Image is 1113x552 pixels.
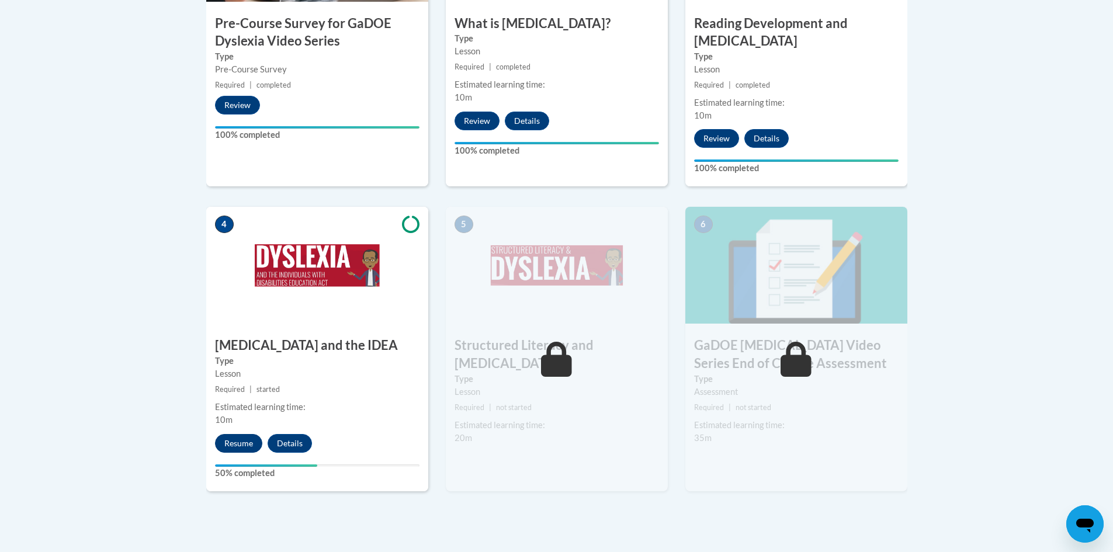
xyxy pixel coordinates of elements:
[455,144,659,157] label: 100% completed
[249,81,252,89] span: |
[736,81,770,89] span: completed
[694,419,899,432] div: Estimated learning time:
[249,385,252,394] span: |
[446,207,668,324] img: Course Image
[685,336,907,373] h3: GaDOE [MEDICAL_DATA] Video Series End of Course Assessment
[455,403,484,412] span: Required
[215,434,262,453] button: Resume
[206,336,428,355] h3: [MEDICAL_DATA] and the IDEA
[215,401,419,414] div: Estimated learning time:
[489,403,491,412] span: |
[446,336,668,373] h3: Structured Literacy and [MEDICAL_DATA]
[206,207,428,324] img: Course Image
[215,467,419,480] label: 50% completed
[215,385,245,394] span: Required
[694,433,712,443] span: 35m
[694,96,899,109] div: Estimated learning time:
[496,403,532,412] span: not started
[694,386,899,398] div: Assessment
[206,15,428,51] h3: Pre-Course Survey for GaDOE Dyslexia Video Series
[215,415,233,425] span: 10m
[268,434,312,453] button: Details
[455,216,473,233] span: 5
[694,216,713,233] span: 6
[505,112,549,130] button: Details
[694,63,899,76] div: Lesson
[256,81,291,89] span: completed
[489,63,491,71] span: |
[455,63,484,71] span: Required
[215,464,317,467] div: Your progress
[694,129,739,148] button: Review
[496,63,531,71] span: completed
[455,45,659,58] div: Lesson
[215,355,419,367] label: Type
[455,373,659,386] label: Type
[215,126,419,129] div: Your progress
[215,50,419,63] label: Type
[694,373,899,386] label: Type
[685,15,907,51] h3: Reading Development and [MEDICAL_DATA]
[694,81,724,89] span: Required
[215,367,419,380] div: Lesson
[694,110,712,120] span: 10m
[455,92,472,102] span: 10m
[455,419,659,432] div: Estimated learning time:
[729,81,731,89] span: |
[694,50,899,63] label: Type
[729,403,731,412] span: |
[455,386,659,398] div: Lesson
[694,159,899,162] div: Your progress
[215,63,419,76] div: Pre-Course Survey
[455,78,659,91] div: Estimated learning time:
[455,32,659,45] label: Type
[694,403,724,412] span: Required
[744,129,789,148] button: Details
[455,142,659,144] div: Your progress
[215,216,234,233] span: 4
[685,207,907,324] img: Course Image
[215,81,245,89] span: Required
[215,96,260,114] button: Review
[1066,505,1104,543] iframe: Button to launch messaging window
[455,112,500,130] button: Review
[446,15,668,33] h3: What is [MEDICAL_DATA]?
[694,162,899,175] label: 100% completed
[736,403,771,412] span: not started
[455,433,472,443] span: 20m
[215,129,419,141] label: 100% completed
[256,385,280,394] span: started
